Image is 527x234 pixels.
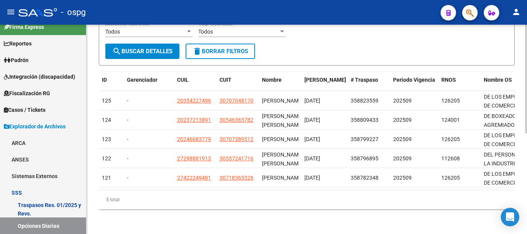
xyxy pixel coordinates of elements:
datatable-header-cell: CUIL [174,72,216,97]
span: 358823559 [351,98,378,104]
span: [PERSON_NAME] [PERSON_NAME] [262,113,303,128]
span: 124 [102,117,111,123]
span: Nombre [262,77,282,83]
span: 202509 [393,155,412,162]
span: [PERSON_NAME] [262,136,303,142]
span: Explorador de Archivos [4,122,66,131]
span: 30707389512 [220,136,253,142]
span: 202509 [393,117,412,123]
span: Borrar Filtros [193,48,248,55]
span: Integración (discapacidad) [4,72,75,81]
span: 358809433 [351,117,378,123]
span: 27422249481 [177,175,211,181]
datatable-header-cell: RNOS [438,72,481,97]
span: 123 [102,136,111,142]
span: Padrón [4,56,29,64]
span: 126205 [441,175,460,181]
span: 125 [102,98,111,104]
span: 202509 [393,136,412,142]
datatable-header-cell: Periodo Vigencia [390,72,438,97]
span: Todos [198,29,213,35]
span: 30718365526 [220,175,253,181]
span: Casos / Tickets [4,106,46,114]
datatable-header-cell: ID [99,72,124,97]
span: Periodo Vigencia [393,77,435,83]
span: - [127,117,128,123]
div: [DATE] [304,154,345,163]
span: Reportes [4,39,32,48]
span: [PERSON_NAME] [262,98,303,104]
span: Buscar Detalles [112,48,172,55]
div: 5 total [99,190,515,209]
div: [DATE] [304,116,345,125]
span: 20246683779 [177,136,211,142]
datatable-header-cell: CUIT [216,72,259,97]
div: [DATE] [304,173,345,182]
span: - [127,155,128,162]
span: - [127,175,128,181]
span: 20237213891 [177,117,211,123]
span: 121 [102,175,111,181]
mat-icon: menu [6,7,15,17]
span: 20354227496 [177,98,211,104]
button: Borrar Filtros [186,44,255,59]
span: - [127,136,128,142]
datatable-header-cell: Gerenciador [124,72,174,97]
span: - [127,98,128,104]
span: 112608 [441,155,460,162]
span: [PERSON_NAME] [304,77,346,83]
span: 124001 [441,117,460,123]
span: 126205 [441,98,460,104]
div: Open Intercom Messenger [501,208,519,226]
span: Nombre OS [484,77,512,83]
span: CUIT [220,77,231,83]
span: Todos [105,29,120,35]
span: RNOS [441,77,456,83]
span: [PERSON_NAME] [PERSON_NAME] [262,152,303,167]
span: 30707048170 [220,98,253,104]
span: ID [102,77,107,83]
span: 122 [102,155,111,162]
span: # Traspaso [351,77,378,83]
mat-icon: person [512,7,521,17]
span: CUIL [177,77,189,83]
span: 27298881913 [177,155,211,162]
mat-icon: delete [193,47,202,56]
datatable-header-cell: # Traspaso [348,72,390,97]
span: 30546365782 [220,117,253,123]
datatable-header-cell: Fecha Traspaso [301,72,348,97]
span: - ospg [61,4,86,21]
span: 358796895 [351,155,378,162]
mat-icon: search [112,47,122,56]
span: 126205 [441,136,460,142]
span: 202509 [393,175,412,181]
span: [PERSON_NAME] [262,175,303,181]
span: Fiscalización RG [4,89,50,98]
span: 358782348 [351,175,378,181]
span: 30557241716 [220,155,253,162]
span: 202509 [393,98,412,104]
datatable-header-cell: Nombre [259,72,301,97]
span: 358799227 [351,136,378,142]
div: [DATE] [304,96,345,105]
button: Buscar Detalles [105,44,179,59]
span: Firma Express [4,23,44,31]
div: [DATE] [304,135,345,144]
span: Gerenciador [127,77,157,83]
